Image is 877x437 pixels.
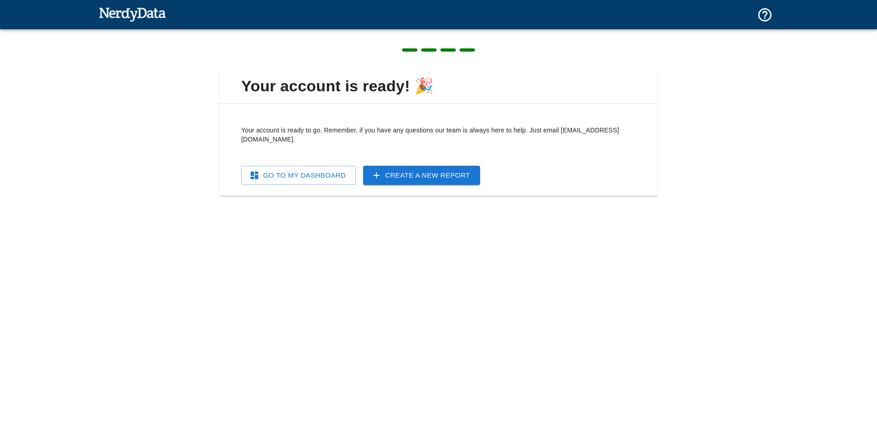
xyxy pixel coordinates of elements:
[363,166,480,185] a: Create a New Report
[241,126,636,144] p: Your account is ready to go. Remember, if you have any questions our team is always here to help....
[227,77,650,96] span: Your account is ready! 🎉
[241,166,356,185] a: Go To My Dashboard
[99,5,166,23] img: NerdyData.com
[751,1,778,28] button: Support and Documentation
[831,372,866,407] iframe: Drift Widget Chat Controller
